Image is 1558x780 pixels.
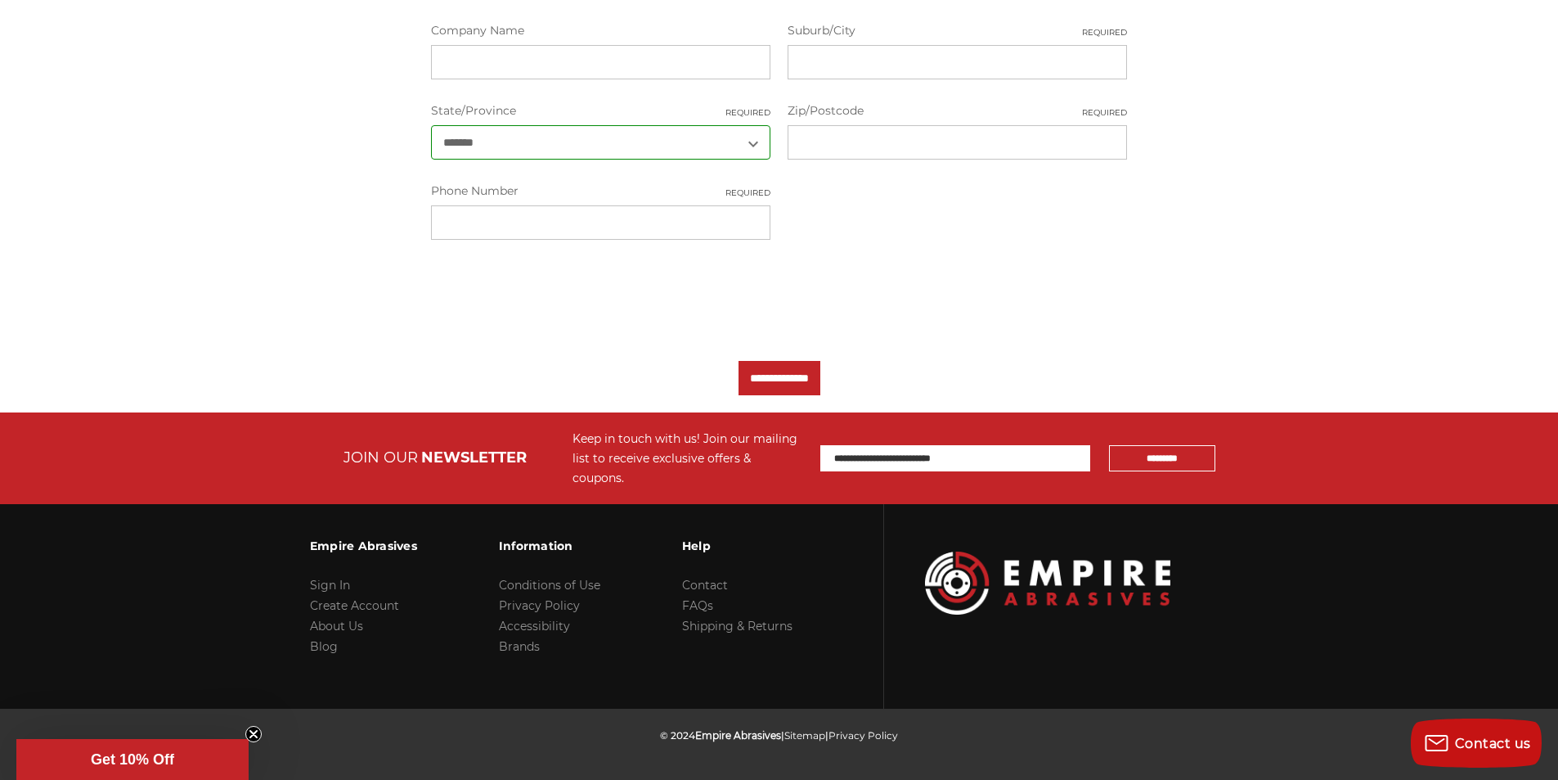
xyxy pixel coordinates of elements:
small: Required [1082,26,1127,38]
a: Contact [682,578,728,593]
small: Required [725,106,770,119]
a: Shipping & Returns [682,619,792,633]
button: Contact us [1411,719,1542,768]
h3: Information [499,529,600,563]
label: Suburb/City [788,22,1127,39]
button: Close teaser [245,726,262,742]
label: Phone Number [431,183,770,200]
a: About Us [310,619,363,633]
h3: Help [682,529,792,563]
a: Sitemap [784,729,825,742]
small: Required [1082,106,1127,119]
p: © 2024 | | [660,725,898,746]
a: Brands [499,639,540,654]
span: Get 10% Off [91,751,174,768]
a: Privacy Policy [828,729,898,742]
span: Contact us [1455,736,1531,751]
span: JOIN OUR [343,449,418,467]
div: Keep in touch with us! Join our mailing list to receive exclusive offers & coupons. [572,429,804,488]
a: Conditions of Use [499,578,600,593]
a: Accessibility [499,619,570,633]
a: FAQs [682,598,713,613]
label: Zip/Postcode [788,102,1127,119]
img: Empire Abrasives Logo Image [925,552,1170,615]
span: NEWSLETTER [421,449,527,467]
a: Blog [310,639,338,654]
h3: Empire Abrasives [310,529,417,563]
label: State/Province [431,102,770,119]
iframe: reCAPTCHA [431,263,680,327]
div: Get 10% OffClose teaser [16,739,249,780]
span: Empire Abrasives [695,729,781,742]
a: Create Account [310,598,399,613]
label: Company Name [431,22,770,39]
a: Sign In [310,578,350,593]
a: Privacy Policy [499,598,580,613]
small: Required [725,187,770,199]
